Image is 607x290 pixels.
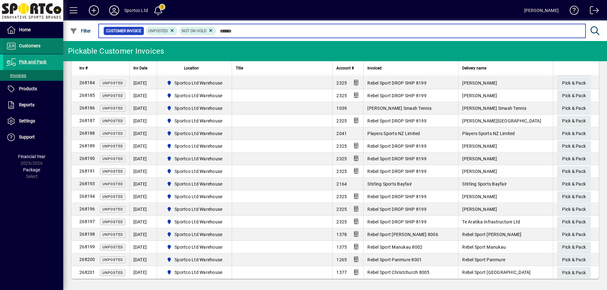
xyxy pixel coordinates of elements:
span: 268189 [79,143,95,148]
div: Inv # [79,65,126,72]
span: 268184 [79,80,95,85]
span: Sportco Ltd Warehouse [175,206,222,212]
span: 1378 [336,232,347,237]
span: Customers [19,43,40,48]
span: Sportco Ltd Warehouse [164,142,225,150]
div: Delivery name [462,65,549,72]
span: [PERSON_NAME] [462,207,497,212]
span: Players Sports NZ Limited [367,131,420,136]
span: Sportco Ltd Warehouse [164,231,225,238]
span: Sportco Ltd Warehouse [175,118,222,124]
td: [DATE] [129,115,157,127]
span: 2041 [336,131,347,136]
button: Pick & Pack [557,216,591,228]
span: Reports [19,102,34,107]
td: [DATE] [129,190,157,203]
span: Rebel Sport Christchurch 8005 [367,270,429,275]
span: Unposted [102,106,123,110]
span: 1265 [336,257,347,262]
span: Products [19,86,37,91]
span: Players Sports NZ Limited [462,131,515,136]
span: Unposted [102,207,123,211]
a: Products [3,81,63,97]
span: Location [184,65,199,72]
button: Pick & Pack [557,90,591,102]
td: [DATE] [129,102,157,115]
td: [DATE] [129,203,157,216]
span: Title [236,65,243,72]
span: Sportco Ltd Warehouse [175,156,222,162]
a: Home [3,22,63,38]
span: [PERSON_NAME] [462,80,497,86]
span: Unposted [102,258,123,262]
span: Invoices [6,73,26,78]
span: Delivery name [462,65,486,72]
button: Pick & Pack [557,115,591,127]
span: Rebel Sport Panmure 8001 [367,257,422,262]
td: [DATE] [129,228,157,241]
td: [DATE] [129,89,157,102]
span: Inv # [79,65,88,72]
a: Customers [3,38,63,54]
td: [DATE] [129,266,157,279]
span: Rebel Sport DROP SHIP 8199 [367,118,426,123]
button: Pick & Pack [557,242,591,253]
span: [PERSON_NAME] [462,169,497,174]
button: Pick & Pack [557,153,591,165]
span: Unposted [102,182,123,186]
span: Unposted [102,169,123,174]
span: Unposted [102,220,123,224]
td: [DATE] [129,127,157,140]
span: Rebel Sport DROP SHIP 8199 [367,194,426,199]
span: Sportco Ltd Warehouse [164,155,225,163]
span: 2325 [336,207,347,212]
span: 2164 [336,181,347,186]
td: [DATE] [129,77,157,89]
span: 268197 [79,219,95,224]
span: Settings [19,118,35,123]
span: [PERSON_NAME] Smash Tennis [462,106,526,111]
span: Pick & Pack [562,103,586,114]
button: Pick & Pack [557,103,591,114]
a: Reports [3,97,63,113]
span: Unposted [102,94,123,98]
mat-chip: Hold Status: Not On Hold [179,27,216,35]
span: 2325 [336,144,347,149]
span: Pick & Pack [562,116,586,126]
span: Rebel Sport DROP SHIP 8199 [367,156,426,161]
span: Sportco Ltd Warehouse [175,257,222,263]
span: Pick & Pack [562,268,586,278]
span: 2325 [336,169,347,174]
span: Sportco Ltd Warehouse [164,168,225,175]
a: Invoices [3,70,63,81]
span: Rebel Sport Manukau [462,245,506,250]
span: Rebel Sport DROP SHIP 8199 [367,219,426,224]
span: Unposted [102,144,123,148]
span: Sportco Ltd Warehouse [164,193,225,200]
span: Rebel Sport DROP SHIP 8199 [367,207,426,212]
span: 268191 [79,169,95,174]
span: Sportco Ltd Warehouse [164,130,225,137]
span: 2325 [336,80,347,86]
span: Rebel Sport Panmure [462,257,505,262]
span: Account # [336,65,354,72]
span: Pick & Pack [562,255,586,265]
span: [PERSON_NAME][GEOGRAPHIC_DATA] [462,118,541,123]
span: Pick & Pack [562,192,586,202]
span: Pick & Pack [562,229,586,240]
span: 268186 [79,105,95,110]
div: Account # [336,65,359,72]
span: Unposted [102,233,123,237]
span: Rebel Sport [PERSON_NAME] [462,232,521,237]
a: Settings [3,113,63,129]
span: 1039 [336,106,347,111]
td: [DATE] [129,241,157,253]
span: Pick & Pack [562,154,586,164]
td: [DATE] [129,216,157,228]
span: Pick & Pack [562,166,586,177]
span: Pick & Pack [562,217,586,227]
span: Not On Hold [182,29,206,33]
button: Pick & Pack [557,267,591,278]
span: Sportco Ltd Warehouse [164,205,225,213]
td: [DATE] [129,165,157,178]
